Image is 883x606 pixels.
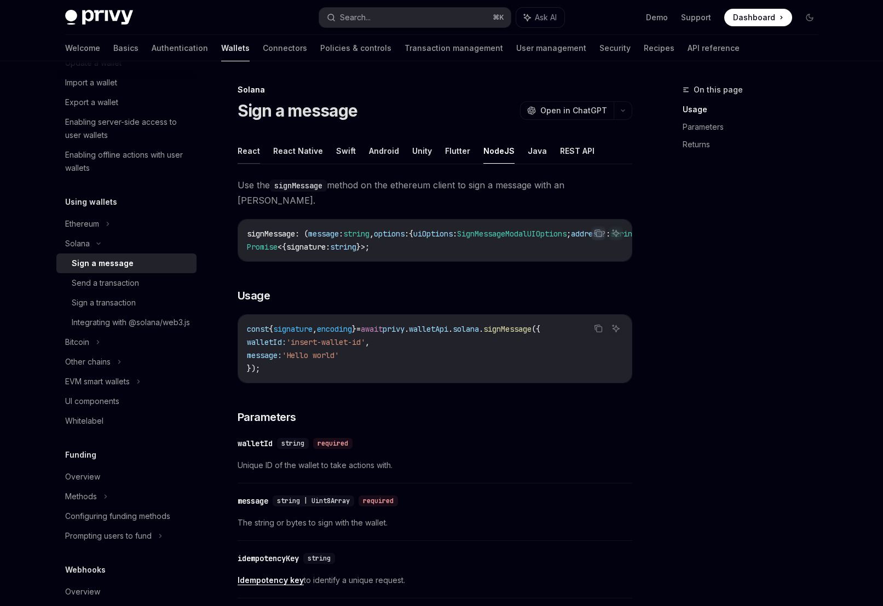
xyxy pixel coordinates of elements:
span: const [247,324,269,334]
h5: Funding [65,448,96,461]
span: : ( [295,229,308,239]
a: Wallets [221,35,250,61]
span: privy [383,324,405,334]
div: Enabling server-side access to user wallets [65,116,190,142]
button: Ask AI [609,226,623,240]
span: Open in ChatGPT [540,105,607,116]
button: Swift [336,138,356,164]
span: ⌘ K [493,13,504,22]
button: REST API [560,138,595,164]
span: Unique ID of the wallet to take actions with. [238,459,632,472]
a: Parameters [683,118,827,136]
span: < [278,242,282,252]
span: 'insert-wallet-id' [286,337,365,347]
span: string | Uint8Array [277,497,350,505]
a: Overview [56,582,197,602]
span: walletApi [409,324,448,334]
span: signature [286,242,326,252]
h5: Using wallets [65,195,117,209]
span: ; [567,229,571,239]
span: message: [247,350,282,360]
div: message [238,495,268,506]
div: Whitelabel [65,414,103,428]
img: dark logo [65,10,133,25]
div: Solana [238,84,632,95]
div: Methods [65,490,97,503]
code: signMessage [270,180,327,192]
a: Send a transaction [56,273,197,293]
span: Ask AI [535,12,557,23]
a: Transaction management [405,35,503,61]
span: await [361,324,383,334]
div: walletId [238,438,273,449]
div: Ethereum [65,217,99,230]
button: NodeJS [483,138,515,164]
span: ({ [532,324,540,334]
button: Open in ChatGPT [520,101,614,120]
div: Configuring funding methods [65,510,170,523]
span: : [339,229,343,239]
span: > [361,242,365,252]
button: Android [369,138,399,164]
span: . [405,324,409,334]
div: Enabling offline actions with user wallets [65,148,190,175]
a: Authentication [152,35,208,61]
div: Solana [65,237,90,250]
button: Copy the contents from the code block [591,321,605,336]
button: Ask AI [516,8,564,27]
span: string [343,229,370,239]
span: , [365,337,370,347]
span: }); [247,363,260,373]
div: UI components [65,395,119,408]
button: React [238,138,260,164]
span: signMessage [247,229,295,239]
a: Support [681,12,711,23]
a: UI components [56,391,197,411]
span: uiOptions [413,229,453,239]
a: Import a wallet [56,73,197,93]
a: Returns [683,136,827,153]
div: Sign a message [72,257,134,270]
a: Integrating with @solana/web3.js [56,313,197,332]
span: , [370,229,374,239]
a: Whitelabel [56,411,197,431]
div: Import a wallet [65,76,117,89]
a: Sign a transaction [56,293,197,313]
span: Dashboard [733,12,775,23]
span: string [610,229,637,239]
span: : [405,229,409,239]
a: Basics [113,35,138,61]
button: Ask AI [609,321,623,336]
h1: Sign a message [238,101,358,120]
span: . [479,324,483,334]
span: string [281,439,304,448]
span: Promise [247,242,278,252]
span: ?: [602,229,610,239]
span: . [448,324,453,334]
div: Export a wallet [65,96,118,109]
div: required [313,438,353,449]
a: Connectors [263,35,307,61]
span: address [571,229,602,239]
div: Sign a transaction [72,296,136,309]
div: Prompting users to fund [65,529,152,542]
a: Configuring funding methods [56,506,197,526]
a: Export a wallet [56,93,197,112]
a: Sign a message [56,253,197,273]
span: : [326,242,330,252]
a: Security [599,35,631,61]
div: Bitcoin [65,336,89,349]
span: : [453,229,457,239]
a: Enabling server-side access to user wallets [56,112,197,145]
span: , [313,324,317,334]
a: API reference [688,35,740,61]
span: walletId: [247,337,286,347]
a: Enabling offline actions with user wallets [56,145,197,178]
span: string [330,242,356,252]
span: options [374,229,405,239]
span: Usage [238,288,270,303]
a: User management [516,35,586,61]
button: Copy the contents from the code block [591,226,605,240]
span: = [356,324,361,334]
div: Overview [65,470,100,483]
